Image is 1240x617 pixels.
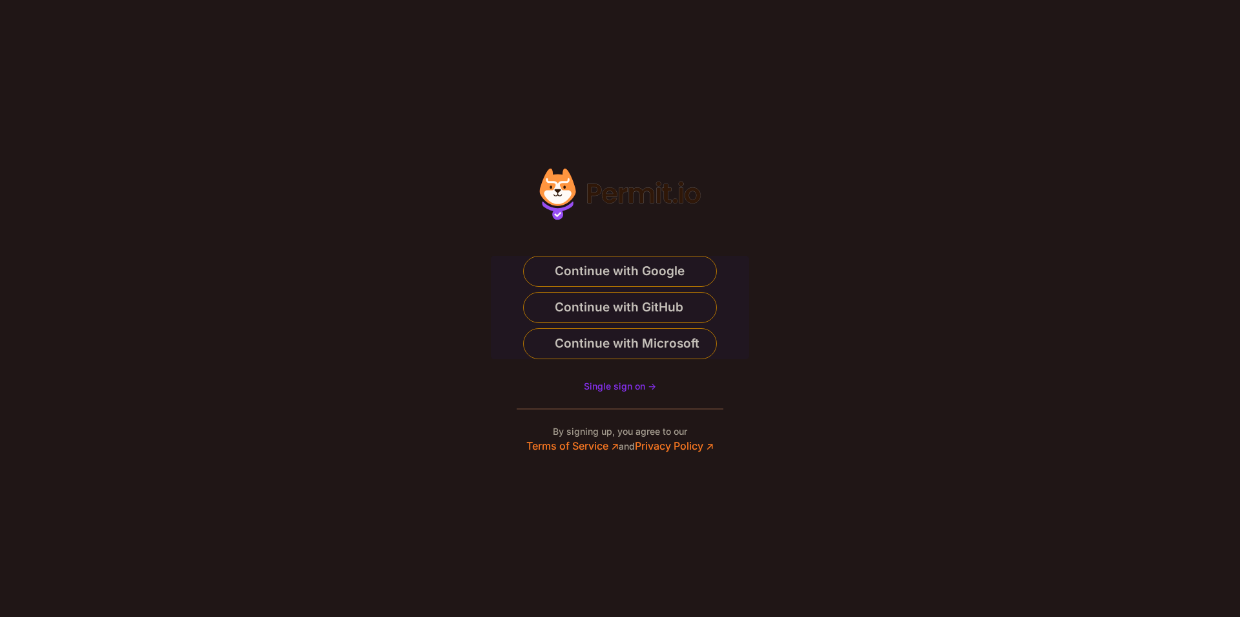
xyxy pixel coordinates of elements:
a: Privacy Policy ↗ [635,439,714,452]
button: Continue with Microsoft [523,328,717,359]
button: Continue with Google [523,256,717,287]
span: Continue with Google [555,261,685,282]
a: Terms of Service ↗ [526,439,619,452]
span: Continue with Microsoft [555,333,699,354]
button: Continue with GitHub [523,292,717,323]
a: Single sign on -> [584,380,656,393]
span: Single sign on -> [584,381,656,392]
p: By signing up, you agree to our and [526,425,714,454]
span: Continue with GitHub [555,297,683,318]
